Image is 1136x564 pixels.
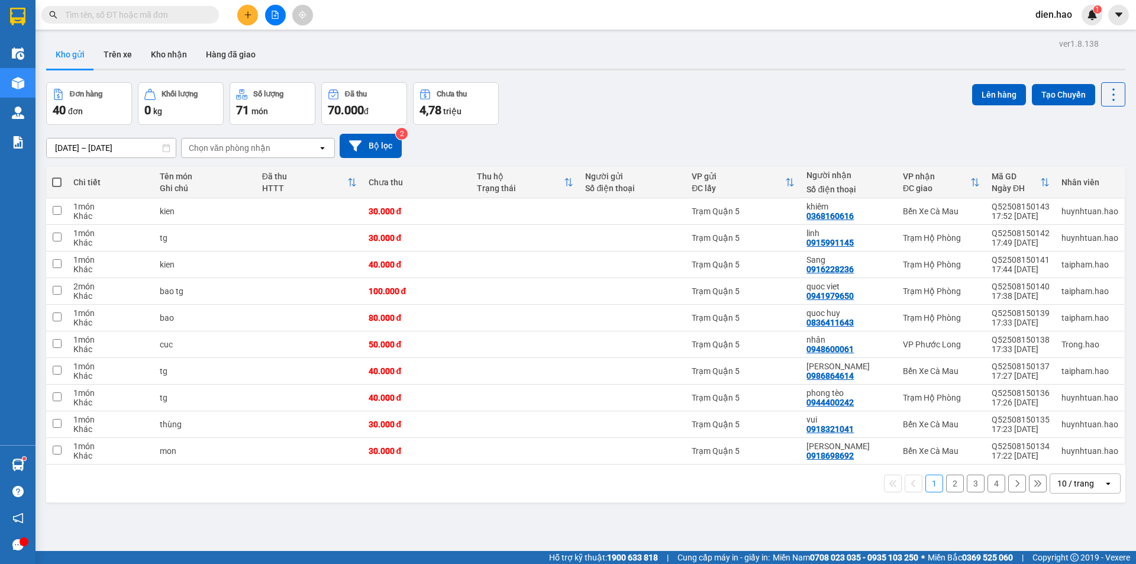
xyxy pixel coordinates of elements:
div: 17:23 [DATE] [992,424,1050,434]
div: 17:33 [DATE] [992,318,1050,327]
div: Trạm Quận 5 [692,393,795,402]
div: 1 món [73,308,148,318]
div: Thu hộ [477,172,564,181]
div: Ngày ĐH [992,183,1040,193]
div: Trạm Hộ Phòng [903,260,980,269]
div: Q52508150138 [992,335,1050,344]
div: Trạng thái [477,183,564,193]
button: caret-down [1108,5,1129,25]
div: 50.000 đ [369,340,465,349]
div: bao tg [160,286,250,296]
div: 0918321041 [806,424,854,434]
div: Bến Xe Cà Mau [903,207,980,216]
span: 40 [53,103,66,117]
div: Khác [73,291,148,301]
div: Đơn hàng [70,90,102,98]
div: linh [806,228,891,238]
th: Toggle SortBy [986,167,1056,198]
div: Q52508150140 [992,282,1050,291]
div: Bến Xe Cà Mau [903,446,980,456]
div: 40.000 đ [369,366,465,376]
div: Trạm Quận 5 [692,446,795,456]
span: message [12,539,24,550]
svg: open [1103,479,1113,488]
div: 17:44 [DATE] [992,265,1050,274]
button: Tạo Chuyến [1032,84,1095,105]
div: Trạm Hộ Phòng [903,286,980,296]
img: warehouse-icon [12,47,24,60]
div: Chọn văn phòng nhận [189,142,270,154]
div: huynhtuan.hao [1061,446,1118,456]
span: 0 [144,103,151,117]
div: kien [160,260,250,269]
div: cuc [160,340,250,349]
button: 3 [967,475,985,492]
div: Trạm Quận 5 [692,233,795,243]
div: nhân [806,335,891,344]
div: 30.000 đ [369,207,465,216]
span: search [49,11,57,19]
sup: 2 [396,128,408,140]
div: Trạm Quận 5 [692,340,795,349]
div: huynhtuan.hao [1061,207,1118,216]
span: plus [244,11,252,19]
div: Trạm Quận 5 [692,260,795,269]
div: Trong.hao [1061,340,1118,349]
div: taipham.hao [1061,260,1118,269]
button: Bộ lọc [340,134,402,158]
span: món [251,107,268,116]
div: Trạm Hộ Phòng [903,393,980,402]
div: 1 món [73,202,148,211]
div: ĐC lấy [692,183,785,193]
div: 0918698692 [806,451,854,460]
div: Khác [73,451,148,460]
span: đơn [68,107,83,116]
img: solution-icon [12,136,24,149]
div: Khác [73,265,148,274]
th: Toggle SortBy [256,167,363,198]
div: Đã thu [262,172,347,181]
div: Ghi chú [160,183,250,193]
button: Chưa thu4,78 triệu [413,82,499,125]
span: Miền Bắc [928,551,1013,564]
div: 10 / trang [1057,478,1094,489]
span: question-circle [12,486,24,497]
div: 30.000 đ [369,420,465,429]
div: 17:26 [DATE] [992,398,1050,407]
span: aim [298,11,306,19]
div: kien [160,207,250,216]
div: 0368160616 [806,211,854,221]
button: plus [237,5,258,25]
div: Chi tiết [73,178,148,187]
div: 40.000 đ [369,393,465,402]
div: huynhtuan.hao [1061,420,1118,429]
div: Q52508150134 [992,441,1050,451]
div: 17:49 [DATE] [992,238,1050,247]
div: Trạm Quận 5 [692,366,795,376]
strong: 0708 023 035 - 0935 103 250 [810,553,918,562]
span: 1 [1095,5,1099,14]
div: 1 món [73,441,148,451]
div: Q52508150135 [992,415,1050,424]
div: tg [160,366,250,376]
div: 1 món [73,415,148,424]
div: Khác [73,371,148,381]
div: Người nhận [806,170,891,180]
sup: 1 [22,457,26,460]
div: Người gửi [585,172,680,181]
div: quoc viet [806,282,891,291]
div: 40.000 đ [369,260,465,269]
span: ⚪️ [921,555,925,560]
div: 1 món [73,388,148,398]
div: VP Phước Long [903,340,980,349]
span: 4,78 [419,103,441,117]
span: Cung cấp máy in - giấy in: [677,551,770,564]
div: tg [160,233,250,243]
div: Nhân viên [1061,178,1118,187]
button: aim [292,5,313,25]
div: Số lượng [253,90,283,98]
div: VP gửi [692,172,785,181]
button: Đơn hàng40đơn [46,82,132,125]
span: đ [364,107,369,116]
div: taipham.hao [1061,313,1118,323]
